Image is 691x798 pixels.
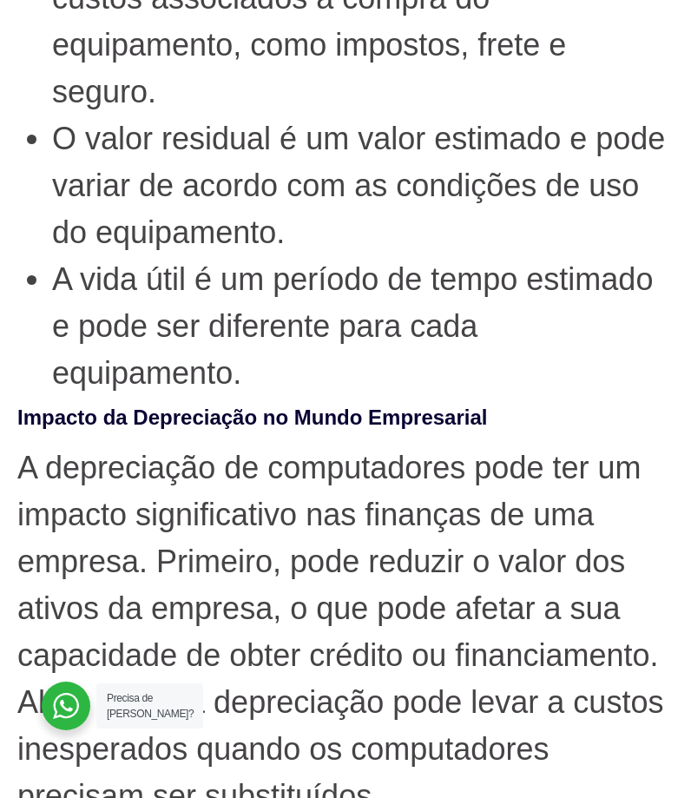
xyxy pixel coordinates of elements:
h2: Impacto da Depreciação no Mundo Empresarial [17,404,674,431]
span: Precisa de [PERSON_NAME]? [107,692,194,720]
div: Widget de chat [604,715,691,798]
li: O valor residual é um valor estimado e pode variar de acordo com as condições de uso do equipamento. [52,115,674,256]
li: A vida útil é um período de tempo estimado e pode ser diferente para cada equipamento. [52,256,674,397]
iframe: Chat Widget [604,715,691,798]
